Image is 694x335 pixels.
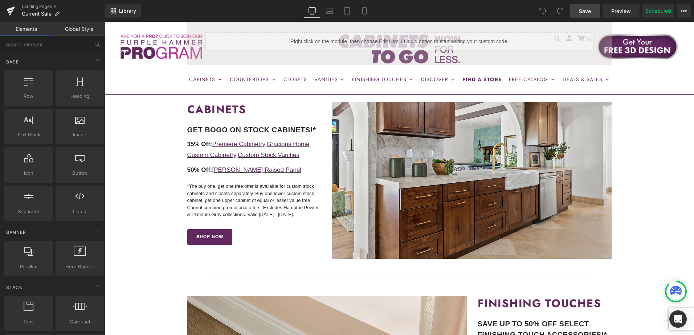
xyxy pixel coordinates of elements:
span: Base [5,58,20,65]
span: Liquid [58,208,102,215]
span: Separator [7,208,50,215]
span: Library [119,8,136,14]
span: Tabs [7,318,50,326]
span: 35% Off: [82,119,107,126]
button: Redo [553,4,567,18]
span: , , [82,119,205,137]
span: Icon [7,169,50,177]
p: *The buy one, get one free offer is available for custom stock cabinets and closets separately. B... [82,161,217,197]
span: 50% Off: [82,145,107,152]
a: Laptop [321,4,338,18]
a: SHOP NOW [82,207,127,223]
a: Preview [603,4,640,18]
b: GET BOGO ON STOCK CABINETS!* [82,104,211,112]
span: Stack [5,284,23,291]
b: SAVE UP TO 50% OFF SELECT FINISHING TOUCH ACCESSORIES!* [373,298,502,317]
span: Banner [5,229,27,236]
span: Button [58,169,102,177]
strong: CABINETS [82,80,142,95]
span: Text Block [7,131,50,138]
img: Buy One, Get One Free Sale! [227,80,507,237]
span: SHOP NOW [91,213,118,218]
span: Current Sale [22,11,52,17]
a: Custom Stock Vanities [133,130,195,137]
a: Gracious Home Custom Cabinetry [82,119,205,137]
a: Desktop [303,4,321,18]
span: Parallax [7,263,50,270]
a: Tablet [338,4,356,18]
a: Premiere Cabinetry [107,119,160,126]
span: Row [7,92,50,100]
span: Hero Banner [58,263,102,270]
a: Global Style [53,22,105,36]
span: Carousel [58,318,102,326]
span: Image [58,131,102,138]
span: Preview [611,7,631,15]
button: Scheduled [642,4,674,18]
b: FINISHING TOUCHES [373,274,497,289]
div: Open Intercom Messenger [669,310,687,328]
a: Mobile [356,4,373,18]
button: Undo [535,4,550,18]
button: More [677,4,691,18]
a: [PERSON_NAME] Raised Panel [107,145,196,152]
a: New Library [105,4,141,18]
span: Heading [58,92,102,100]
a: Landing Pages [22,4,105,9]
span: Save [579,7,591,15]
